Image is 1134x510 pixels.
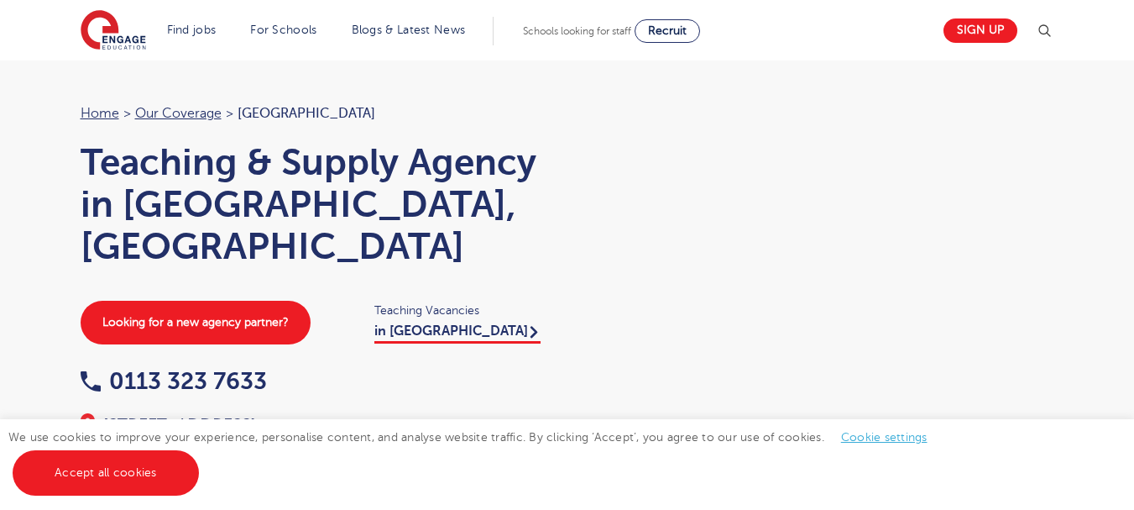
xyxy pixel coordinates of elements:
div: [STREET_ADDRESS] [81,413,551,437]
a: For Schools [250,24,316,36]
nav: breadcrumb [81,103,551,124]
a: Sign up [943,18,1017,43]
span: Recruit [648,24,687,37]
a: Our coverage [135,106,222,121]
a: Accept all cookies [13,450,199,496]
span: [GEOGRAPHIC_DATA] [238,106,375,121]
a: Home [81,106,119,121]
span: > [123,106,131,121]
span: Schools looking for staff [523,25,631,37]
a: in [GEOGRAPHIC_DATA] [374,323,541,344]
a: Cookie settings [841,431,928,444]
span: > [226,106,233,121]
span: We use cookies to improve your experience, personalise content, and analyse website traffic. By c... [8,431,944,479]
a: Find jobs [167,24,217,36]
a: Blogs & Latest News [352,24,466,36]
a: Looking for a new agency partner? [81,301,311,344]
a: Recruit [635,19,700,43]
span: Teaching Vacancies [374,301,551,320]
h1: Teaching & Supply Agency in [GEOGRAPHIC_DATA], [GEOGRAPHIC_DATA] [81,141,551,267]
a: 0113 323 7633 [81,368,267,394]
img: Engage Education [81,10,146,52]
